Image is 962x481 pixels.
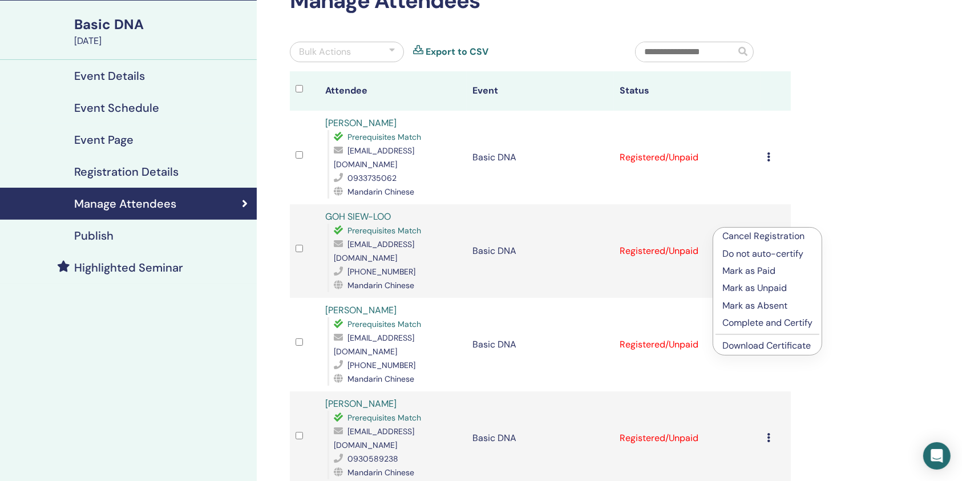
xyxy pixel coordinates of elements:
div: Open Intercom Messenger [923,442,951,470]
span: Prerequisites Match [347,225,421,236]
a: [PERSON_NAME] [325,398,397,410]
p: Mark as Unpaid [722,281,813,295]
th: Status [614,71,761,111]
td: Basic DNA [467,111,614,204]
a: Download Certificate [722,339,811,351]
span: Prerequisites Match [347,413,421,423]
span: [EMAIL_ADDRESS][DOMAIN_NAME] [334,239,414,263]
th: Event [467,71,614,111]
span: Prerequisites Match [347,319,421,329]
span: Mandarin Chinese [347,187,414,197]
span: Mandarin Chinese [347,374,414,384]
div: [DATE] [74,34,250,48]
span: [EMAIL_ADDRESS][DOMAIN_NAME] [334,145,414,169]
span: [PHONE_NUMBER] [347,360,415,370]
p: Mark as Paid [722,264,813,278]
span: Mandarin Chinese [347,280,414,290]
div: Basic DNA [74,15,250,34]
div: Bulk Actions [299,45,351,59]
td: Basic DNA [467,298,614,391]
span: [PHONE_NUMBER] [347,266,415,277]
p: Complete and Certify [722,316,813,330]
h4: Highlighted Seminar [74,261,183,274]
h4: Event Schedule [74,101,159,115]
h4: Manage Attendees [74,197,176,211]
span: [EMAIL_ADDRESS][DOMAIN_NAME] [334,333,414,357]
th: Attendee [320,71,467,111]
a: Basic DNA[DATE] [67,15,257,48]
h4: Publish [74,229,114,242]
a: Export to CSV [426,45,488,59]
h4: Event Page [74,133,134,147]
span: 0930589238 [347,454,398,464]
span: Prerequisites Match [347,132,421,142]
span: Mandarin Chinese [347,467,414,478]
a: [PERSON_NAME] [325,304,397,316]
span: [EMAIL_ADDRESS][DOMAIN_NAME] [334,426,414,450]
h4: Registration Details [74,165,179,179]
p: Cancel Registration [722,229,813,243]
a: GOH SIEW-LOO [325,211,391,223]
td: Basic DNA [467,204,614,298]
p: Mark as Absent [722,299,813,313]
h4: Event Details [74,69,145,83]
p: Do not auto-certify [722,247,813,261]
span: 0933735062 [347,173,397,183]
a: [PERSON_NAME] [325,117,397,129]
